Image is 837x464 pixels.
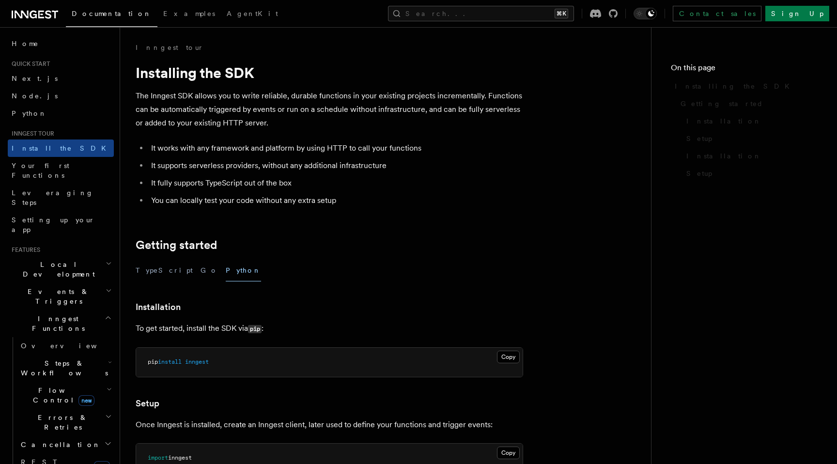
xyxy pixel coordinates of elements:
span: Installation [686,151,761,161]
button: Local Development [8,256,114,283]
button: Cancellation [17,436,114,453]
a: Contact sales [673,6,761,21]
a: AgentKit [221,3,284,26]
a: Setup [682,130,818,147]
button: Steps & Workflows [17,355,114,382]
span: Inngest Functions [8,314,105,333]
a: Setting up your app [8,211,114,238]
a: Documentation [66,3,157,27]
span: new [78,395,94,406]
span: Documentation [72,10,152,17]
a: Getting started [677,95,818,112]
button: TypeScript [136,260,193,281]
button: Search...⌘K [388,6,574,21]
span: Flow Control [17,386,107,405]
a: Leveraging Steps [8,184,114,211]
a: Node.js [8,87,114,105]
li: You can locally test your code without any extra setup [148,194,523,207]
span: Node.js [12,92,58,100]
span: Getting started [681,99,763,108]
p: To get started, install the SDK via : [136,322,523,336]
button: Python [226,260,261,281]
span: Setting up your app [12,216,95,233]
a: Installation [682,112,818,130]
code: pip [248,325,262,333]
span: inngest [168,454,192,461]
span: Home [12,39,39,48]
button: Events & Triggers [8,283,114,310]
a: Setup [136,397,159,410]
a: Examples [157,3,221,26]
button: Toggle dark mode [634,8,657,19]
span: Install the SDK [12,144,112,152]
button: Copy [497,351,520,363]
button: Errors & Retries [17,409,114,436]
span: Leveraging Steps [12,189,93,206]
span: AgentKit [227,10,278,17]
span: Errors & Retries [17,413,105,432]
span: Python [12,109,47,117]
span: Features [8,246,40,254]
a: Getting started [136,238,217,252]
a: Home [8,35,114,52]
button: Copy [497,447,520,459]
a: Installing the SDK [671,77,818,95]
span: Examples [163,10,215,17]
span: Steps & Workflows [17,358,108,378]
p: Once Inngest is installed, create an Inngest client, later used to define your functions and trig... [136,418,523,432]
a: Python [8,105,114,122]
a: Your first Functions [8,157,114,184]
span: pip [148,358,158,365]
a: Overview [17,337,114,355]
h4: On this page [671,62,818,77]
li: It works with any framework and platform by using HTTP to call your functions [148,141,523,155]
span: install [158,358,182,365]
span: import [148,454,168,461]
button: Flow Controlnew [17,382,114,409]
span: inngest [185,358,209,365]
span: Cancellation [17,440,101,449]
li: It fully supports TypeScript out of the box [148,176,523,190]
a: Installation [682,147,818,165]
h1: Installing the SDK [136,64,523,81]
span: Quick start [8,60,50,68]
span: Setup [686,134,712,143]
a: Next.js [8,70,114,87]
kbd: ⌘K [555,9,568,18]
span: Local Development [8,260,106,279]
a: Sign Up [765,6,829,21]
span: Events & Triggers [8,287,106,306]
span: Inngest tour [8,130,54,138]
span: Installing the SDK [675,81,795,91]
span: Installation [686,116,761,126]
span: Overview [21,342,121,350]
button: Go [201,260,218,281]
a: Inngest tour [136,43,203,52]
a: Install the SDK [8,139,114,157]
button: Inngest Functions [8,310,114,337]
a: Setup [682,165,818,182]
p: The Inngest SDK allows you to write reliable, durable functions in your existing projects increme... [136,89,523,130]
a: Installation [136,300,181,314]
span: Setup [686,169,712,178]
span: Your first Functions [12,162,69,179]
li: It supports serverless providers, without any additional infrastructure [148,159,523,172]
span: Next.js [12,75,58,82]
